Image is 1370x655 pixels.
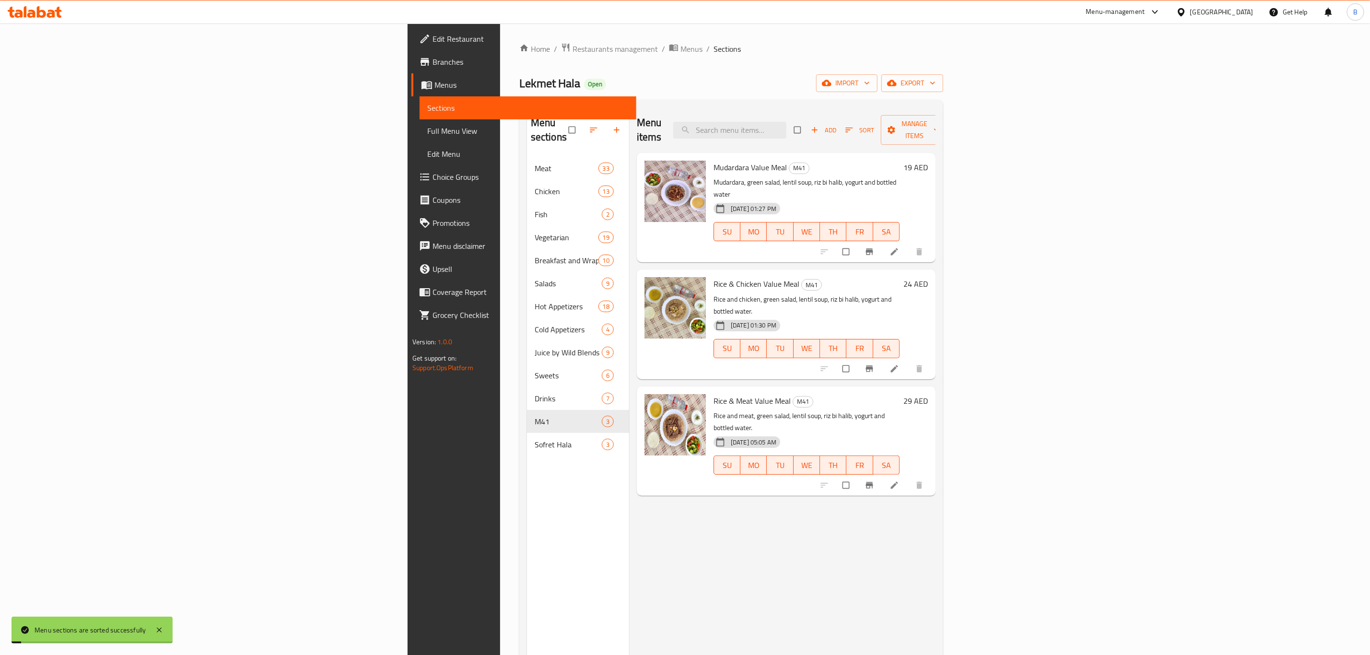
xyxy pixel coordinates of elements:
span: M41 [802,280,821,291]
span: TU [771,458,789,472]
button: TU [767,222,793,241]
span: B [1353,7,1358,17]
img: Rice & Meat Value Meal [644,394,706,456]
span: SA [877,341,896,355]
span: 9 [602,279,613,288]
li: / [706,43,710,55]
span: Coupons [433,194,629,206]
span: Sections [427,102,629,114]
span: WE [797,458,816,472]
button: export [881,74,943,92]
button: SA [873,339,900,358]
span: M41 [793,396,813,407]
span: Cold Appetizers [535,324,602,335]
span: Drinks [535,393,602,404]
a: Sections [420,96,636,119]
span: TU [771,341,789,355]
button: Manage items [881,115,949,145]
span: [DATE] 01:30 PM [727,321,780,330]
button: WE [794,339,820,358]
span: 3 [602,440,613,449]
span: 6 [602,371,613,380]
li: / [662,43,665,55]
div: Vegetarian [535,232,598,243]
button: FR [846,456,873,475]
span: SA [877,458,896,472]
span: Menus [434,79,629,91]
img: Mudardara Value Meal [644,161,706,222]
span: 7 [602,394,613,403]
span: Salads [535,278,602,289]
div: items [598,186,614,197]
span: 18 [599,302,613,311]
div: Menu-management [1086,6,1145,18]
span: Meat [535,163,598,174]
span: SA [877,225,896,239]
button: delete [909,358,932,379]
span: Menus [680,43,703,55]
p: Rice and meat, green salad, lentil soup, riz bi halib, yogurt and bottled water. [714,410,900,434]
span: 10 [599,256,613,265]
button: WE [794,456,820,475]
span: Fish [535,209,602,220]
span: Grocery Checklist [433,309,629,321]
span: Sort sections [583,119,606,140]
span: Rice & Chicken Value Meal [714,277,799,291]
button: SA [873,222,900,241]
div: M41 [801,279,822,291]
div: Hot Appetizers18 [527,295,629,318]
button: import [816,74,878,92]
span: Get support on: [412,352,457,364]
div: items [598,301,614,312]
span: 9 [602,348,613,357]
span: Breakfast and Wraps by [PERSON_NAME] [535,255,598,266]
div: Sofret Hala3 [527,433,629,456]
button: delete [909,241,932,262]
button: FR [846,222,873,241]
span: Version: [412,336,436,348]
button: FR [846,339,873,358]
button: SU [714,456,740,475]
button: SA [873,456,900,475]
span: M41 [789,163,809,174]
span: TH [824,458,843,472]
span: M41 [535,416,602,427]
span: Promotions [433,217,629,229]
a: Support.OpsPlatform [412,362,473,374]
span: Add item [808,123,839,138]
span: FR [850,458,869,472]
span: Sofret Hala [535,439,602,450]
div: items [602,416,614,427]
button: Sort [843,123,877,138]
span: Select to update [837,243,857,261]
span: FR [850,341,869,355]
span: MO [744,458,763,472]
span: Select to update [837,476,857,494]
span: [DATE] 05:05 AM [727,438,780,447]
button: Add [808,123,839,138]
span: 13 [599,187,613,196]
span: export [889,77,936,89]
input: search [673,122,786,139]
span: Edit Menu [427,148,629,160]
span: TH [824,341,843,355]
a: Menu disclaimer [411,234,636,257]
span: Hot Appetizers [535,301,598,312]
div: Salads9 [527,272,629,295]
div: Drinks7 [527,387,629,410]
div: Juice by Wild Blends9 [527,341,629,364]
button: SU [714,222,740,241]
span: import [824,77,870,89]
button: TH [820,456,846,475]
div: items [602,370,614,381]
span: Menu disclaimer [433,240,629,252]
a: Promotions [411,211,636,234]
a: Full Menu View [420,119,636,142]
p: Rice and chicken, green salad, lentil soup, riz bi halib, yogurt and bottled water. [714,293,900,317]
span: Edit Restaurant [433,33,629,45]
button: TU [767,339,793,358]
a: Coverage Report [411,281,636,304]
div: Sweets6 [527,364,629,387]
